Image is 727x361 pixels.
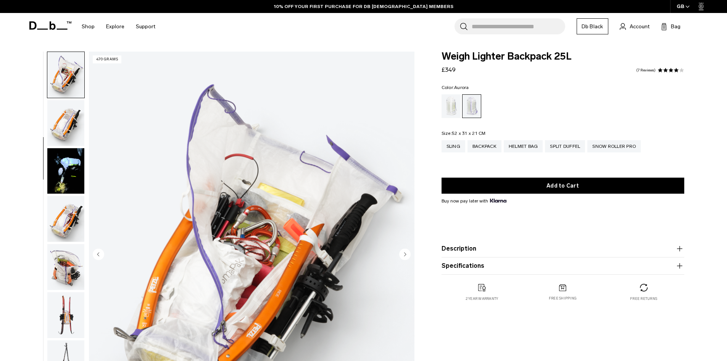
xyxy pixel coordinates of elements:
[47,244,85,290] button: Weigh_Lighter_Backpack_25L_7.png
[47,52,85,98] button: Weigh_Lighter_Backpack_25L_4.png
[47,148,85,194] button: Weigh Lighter Backpack 25L Aurora
[47,100,84,146] img: Weigh_Lighter_Backpack_25L_5.png
[442,66,456,73] span: £349
[442,244,684,253] button: Description
[76,13,161,40] nav: Main Navigation
[671,23,680,31] span: Bag
[47,100,85,146] button: Weigh_Lighter_Backpack_25L_5.png
[587,140,641,152] a: Snow Roller Pro
[620,22,650,31] a: Account
[47,196,84,242] img: Weigh_Lighter_Backpack_25L_6.png
[47,292,85,338] button: Weigh_Lighter_Backpack_25L_8.png
[549,296,577,301] p: Free shipping
[442,85,469,90] legend: Color:
[93,55,122,63] p: 470 grams
[504,140,543,152] a: Helmet Bag
[442,140,465,152] a: Sling
[630,296,657,301] p: Free returns
[577,18,608,34] a: Db Black
[454,85,469,90] span: Aurora
[442,197,506,204] span: Buy now pay later with
[106,13,124,40] a: Explore
[452,131,486,136] span: 52 x 31 x 21 CM
[47,196,85,242] button: Weigh_Lighter_Backpack_25L_6.png
[661,22,680,31] button: Bag
[399,248,411,261] button: Next slide
[93,248,104,261] button: Previous slide
[47,52,84,98] img: Weigh_Lighter_Backpack_25L_4.png
[467,140,501,152] a: Backpack
[442,52,684,62] span: Weigh Lighter Backpack 25L
[442,178,684,194] button: Add to Cart
[462,94,481,118] a: Aurora
[274,3,453,10] a: 10% OFF YOUR FIRST PURCHASE FOR DB [DEMOGRAPHIC_DATA] MEMBERS
[442,94,461,118] a: Diffusion
[442,261,684,270] button: Specifications
[545,140,585,152] a: Split Duffel
[442,131,486,136] legend: Size:
[466,296,498,301] p: 2 year warranty
[636,68,656,72] a: 7 reviews
[47,292,84,338] img: Weigh_Lighter_Backpack_25L_8.png
[630,23,650,31] span: Account
[82,13,95,40] a: Shop
[136,13,155,40] a: Support
[490,199,506,202] img: {"height" => 20, "alt" => "Klarna"}
[47,244,84,290] img: Weigh_Lighter_Backpack_25L_7.png
[47,148,84,194] img: Weigh Lighter Backpack 25L Aurora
